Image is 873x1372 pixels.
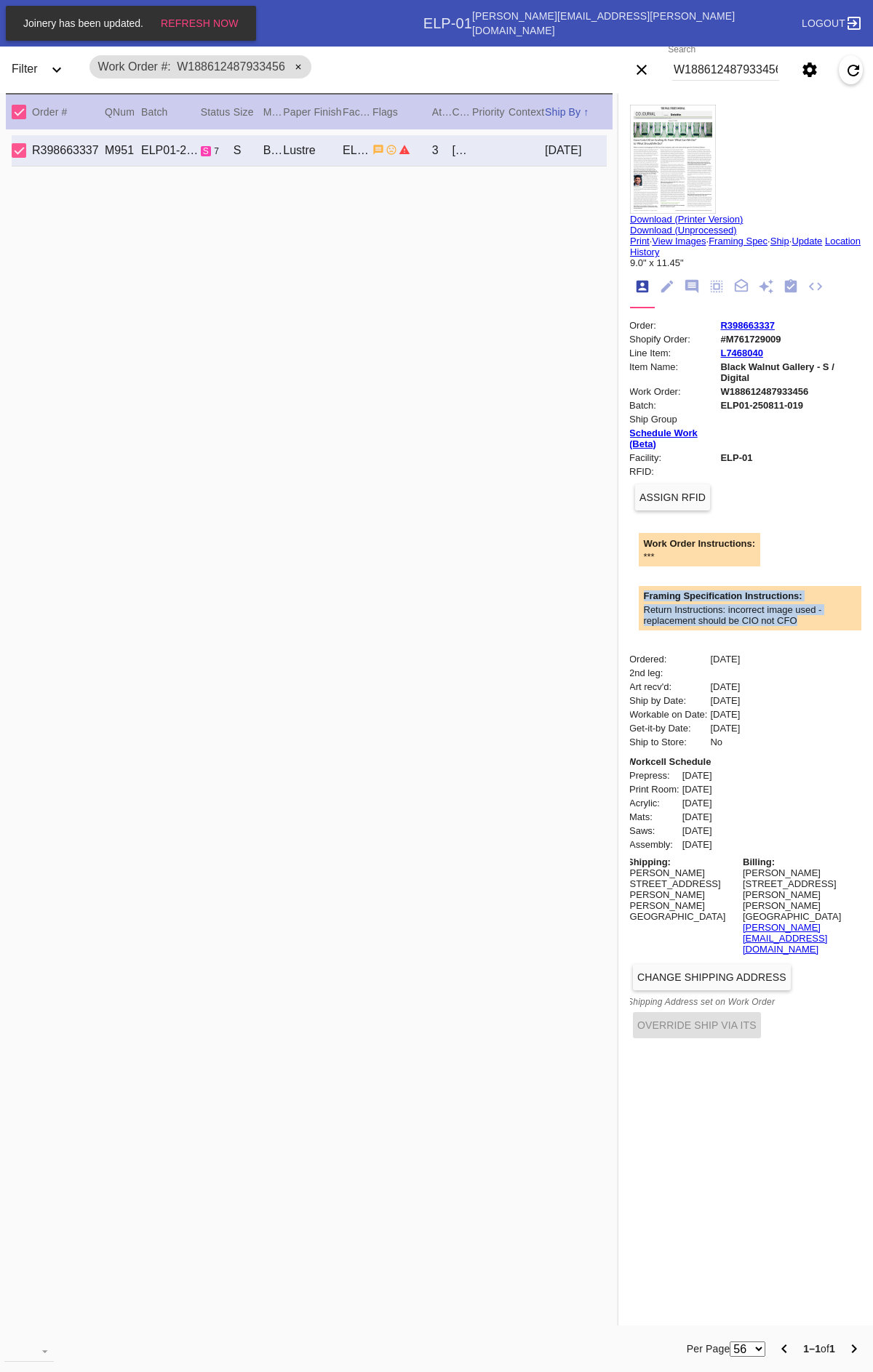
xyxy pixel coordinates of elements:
[201,146,211,156] span: Started
[12,141,33,160] md-checkbox: Select Work Order
[719,399,857,412] td: ELP01-250811-019
[42,55,71,84] button: Expand
[627,55,656,84] button: Clear filters
[629,452,718,464] td: Facility:
[629,783,680,795] td: Print Room:
[720,348,763,358] a: L7468040
[432,103,453,121] div: Attempt
[627,867,738,878] div: [PERSON_NAME]
[629,811,680,823] td: Mats:
[161,17,239,29] span: Refresh Now
[644,590,866,601] div: Framing Specification Instructions:
[709,722,741,734] td: [DATE]
[629,465,718,478] td: RFID:
[644,538,756,549] div: Work Order Instructions:
[201,103,234,121] div: Status
[234,106,254,118] span: Size
[627,857,671,867] b: Shipping:
[629,825,680,837] td: Saws:
[634,278,650,296] ng-md-icon: Order Info
[12,135,607,167] div: Select Work OrderR398663337M951ELP01-250811-019Started 7 workflow steps remainingSBlack Walnut (G...
[509,103,545,121] div: Context
[709,694,741,707] td: [DATE]
[629,797,680,809] td: Acrylic:
[629,694,708,707] td: Ship by Date:
[709,736,741,748] td: No
[627,911,738,922] div: [GEOGRAPHIC_DATA]
[682,783,713,795] td: [DATE]
[452,144,472,157] div: [PERSON_NAME]
[372,103,432,121] div: Flags
[758,278,774,296] ng-md-icon: Add Ons
[6,49,81,90] div: FilterExpand
[343,144,372,157] div: ELP-01
[629,838,680,851] td: Assembly:
[234,103,263,121] div: Size
[682,838,713,851] td: [DATE]
[32,103,105,121] div: Order #
[630,236,861,257] a: Location History
[652,236,706,246] a: View Images
[472,106,505,118] span: Priority
[637,971,786,983] span: Change Shipping Address
[659,278,675,296] ng-md-icon: Work Order Fields
[156,10,243,36] button: Refresh Now
[472,103,509,121] div: Priority
[630,214,743,225] a: Download (Printer Version)
[629,681,708,693] td: Art recv'd:
[808,278,824,296] ng-md-icon: JSON Files
[682,797,713,809] td: [DATE]
[709,708,741,721] td: [DATE]
[687,1340,730,1357] label: Per Page
[633,1012,761,1038] button: Override Ship via ITS
[629,653,708,665] td: Ordered:
[719,361,857,384] td: Black Walnut Gallery - S / Digital
[583,106,589,118] span: ↑
[639,492,706,503] span: Assign RFID
[630,257,861,268] div: 9.0" x 11.45"
[372,143,384,156] span: Has instructions from customer. Has instructions from business.
[629,385,718,398] td: Work Order:
[629,347,718,359] td: Line Item:
[399,143,410,156] span: Mat dimensions aren't 1/4" smaller than artwork
[283,144,343,157] div: Lustre
[629,708,708,721] td: Workable on Date:
[629,361,718,384] td: Item Name:
[709,236,768,246] a: Framing Spec
[733,278,749,296] ng-md-icon: Package Note
[214,146,219,156] span: 7 workflow steps remaining
[263,103,284,121] div: Moulding / Mat
[720,320,774,331] a: R398663337
[627,878,738,911] div: [STREET_ADDRESS][PERSON_NAME][PERSON_NAME]
[263,144,284,157] div: Black Walnut (Gallery) / Dove White
[343,103,372,121] div: Facility
[637,1019,757,1031] span: Override Ship via ITS
[452,103,472,121] div: Customer
[105,144,141,157] div: M951
[386,143,397,156] span: replacement
[719,452,857,464] td: ELP-01
[19,17,148,29] span: Joinery has been updated.
[709,653,741,665] td: [DATE]
[12,100,33,124] md-checkbox: Select All
[682,811,713,823] td: [DATE]
[203,146,209,156] span: s
[743,878,854,911] div: [STREET_ADDRESS][PERSON_NAME][PERSON_NAME]
[629,413,718,425] td: Ship Group
[635,484,710,510] button: Assign RFID
[743,922,827,955] a: [PERSON_NAME][EMAIL_ADDRESS][DOMAIN_NAME]
[545,144,607,157] div: [DATE]
[792,236,822,246] a: Update
[709,681,741,693] td: [DATE]
[627,997,775,1007] i: Shipping Address set on Work Order
[743,867,854,878] div: [PERSON_NAME]
[98,60,171,73] span: Work Order #
[627,756,711,767] b: Workcell Schedule
[629,667,708,679] td: 2nd leg:
[234,144,263,157] div: S
[803,1340,835,1357] div: of
[423,15,472,32] div: ELP-01
[12,63,38,75] span: Filter
[214,146,219,156] span: 7
[829,1343,835,1355] b: 1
